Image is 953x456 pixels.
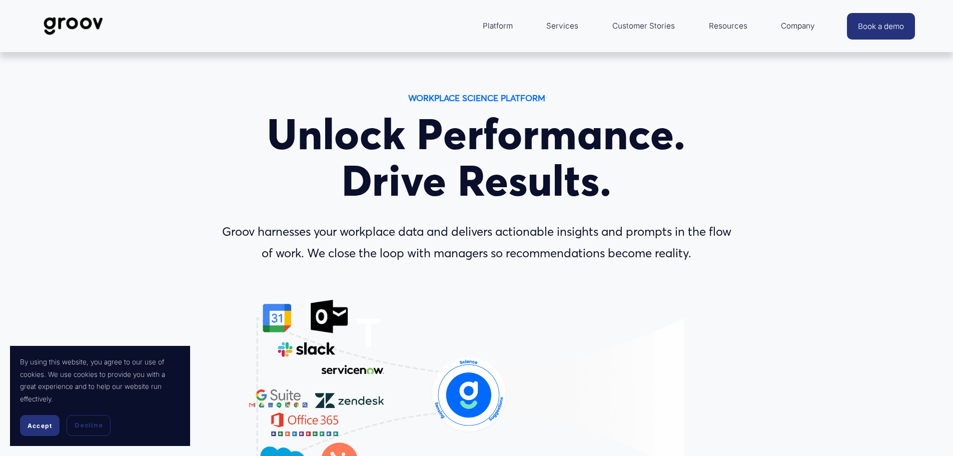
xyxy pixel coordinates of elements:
span: Decline [75,421,103,430]
span: Platform [483,19,513,33]
strong: WORKPLACE SCIENCE PLATFORM [408,93,545,103]
a: folder dropdown [478,14,518,38]
span: Company [781,19,815,33]
p: By using this website, you agree to our use of cookies. We use cookies to provide you with a grea... [20,356,180,405]
p: Groov harnesses your workplace data and delivers actionable insights and prompts in the flow of w... [215,221,738,264]
iframe: profile [4,15,156,92]
span: Accept [28,422,52,429]
button: Accept [20,415,60,436]
section: Cookie banner [10,346,190,446]
button: Decline [67,415,111,436]
a: folder dropdown [776,14,820,38]
a: folder dropdown [704,14,752,38]
h1: Unlock Performance. Drive Results. [215,111,738,204]
a: Book a demo [847,13,915,40]
img: Groov | Workplace Science Platform | Unlock Performance | Drive Results [38,10,109,43]
a: Services [541,14,583,38]
a: Customer Stories [607,14,680,38]
span: Resources [709,19,747,33]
